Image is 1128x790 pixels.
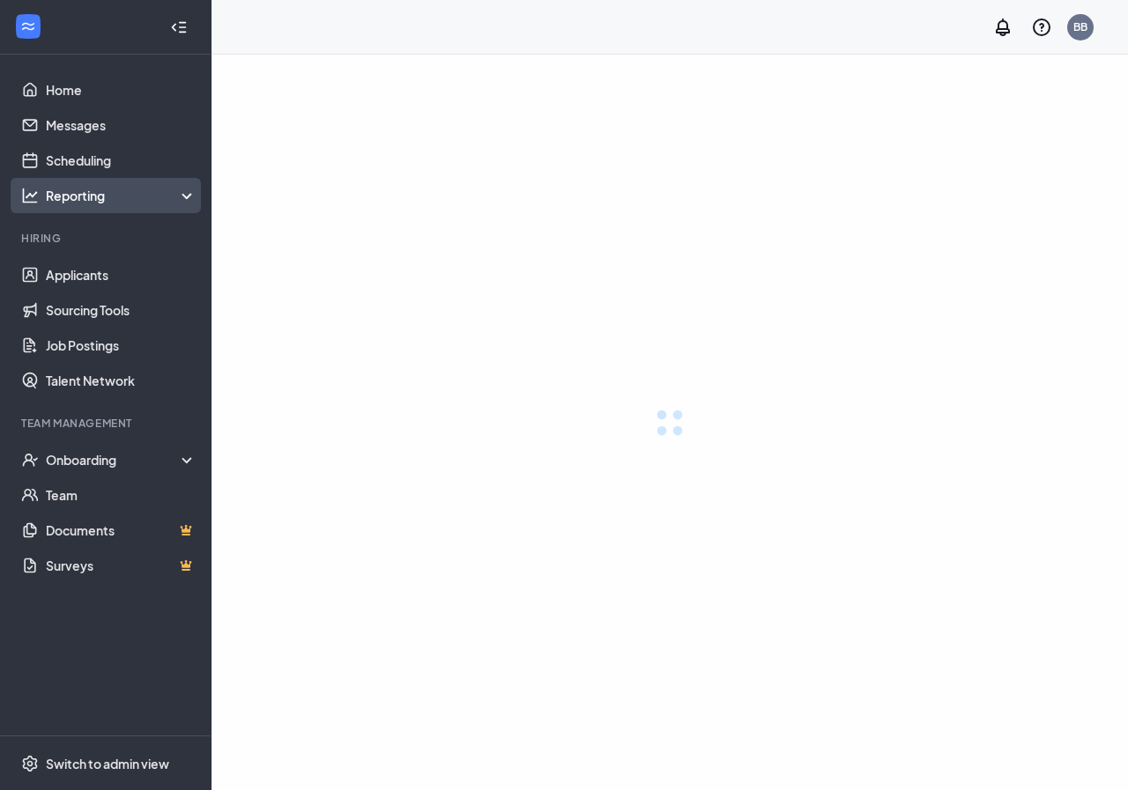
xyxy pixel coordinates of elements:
a: Home [46,72,197,107]
div: Reporting [46,187,197,204]
a: DocumentsCrown [46,513,197,548]
div: BB [1073,19,1087,34]
svg: Settings [21,755,39,772]
a: Job Postings [46,328,197,363]
svg: QuestionInfo [1031,17,1052,38]
a: Sourcing Tools [46,292,197,328]
a: Messages [46,107,197,143]
div: Switch to admin view [46,755,169,772]
div: Team Management [21,416,193,431]
a: Scheduling [46,143,197,178]
svg: Notifications [992,17,1013,38]
a: Talent Network [46,363,197,398]
div: Hiring [21,231,193,246]
div: Onboarding [46,451,197,469]
a: Applicants [46,257,197,292]
svg: WorkstreamLogo [19,18,37,35]
svg: UserCheck [21,451,39,469]
a: Team [46,477,197,513]
svg: Analysis [21,187,39,204]
a: SurveysCrown [46,548,197,583]
svg: Collapse [170,18,188,36]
